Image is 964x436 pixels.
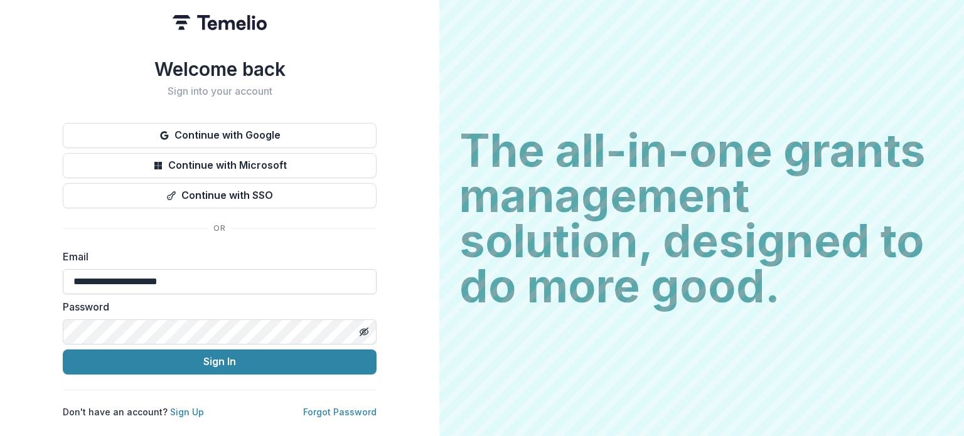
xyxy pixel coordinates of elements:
a: Forgot Password [303,407,377,417]
img: Temelio [173,15,267,30]
button: Sign In [63,349,377,375]
button: Toggle password visibility [354,322,374,342]
label: Email [63,249,369,264]
a: Sign Up [170,407,204,417]
h2: Sign into your account [63,85,377,97]
h1: Welcome back [63,58,377,80]
button: Continue with SSO [63,183,377,208]
button: Continue with Google [63,123,377,148]
button: Continue with Microsoft [63,153,377,178]
label: Password [63,299,369,314]
p: Don't have an account? [63,405,204,418]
